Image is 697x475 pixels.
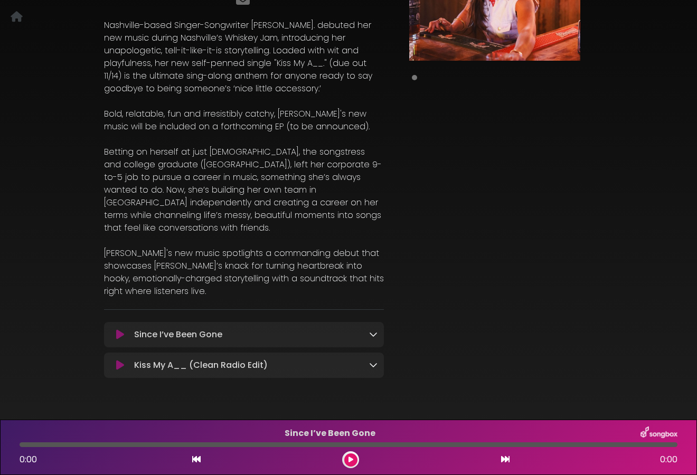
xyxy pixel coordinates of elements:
[104,146,384,234] p: Betting on herself at just [DEMOGRAPHIC_DATA], the songstress and college graduate ([GEOGRAPHIC_D...
[104,108,384,133] p: Bold, relatable, fun and irresistibly catchy, [PERSON_NAME]'s new music will be included on a for...
[134,328,369,341] p: Since I’ve Been Gone
[134,359,369,372] p: Kiss My A__ (Clean Radio Edit)
[104,19,384,95] p: Nashville-based Singer-Songwriter [PERSON_NAME]. debuted her new music during Nashville’s Whiskey...
[104,247,384,298] p: [PERSON_NAME]'s new music spotlights a commanding debut that showcases [PERSON_NAME]’s knack for ...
